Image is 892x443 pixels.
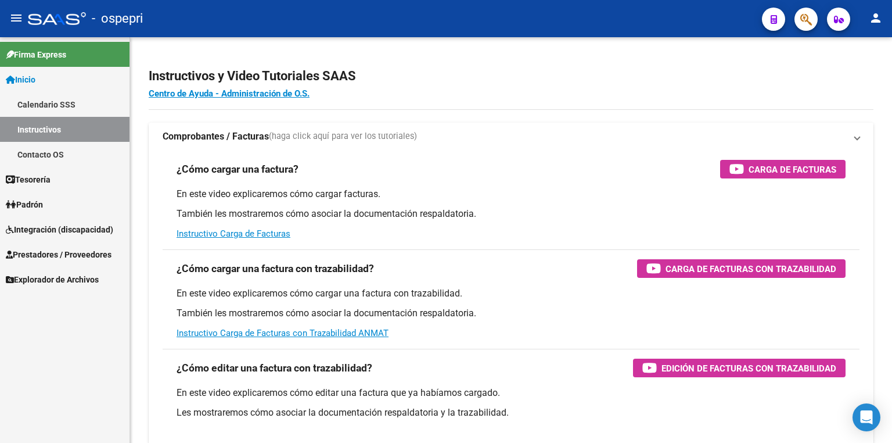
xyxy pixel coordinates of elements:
span: Edición de Facturas con Trazabilidad [661,361,836,376]
mat-icon: menu [9,11,23,25]
a: Instructivo Carga de Facturas con Trazabilidad ANMAT [177,328,389,338]
span: Carga de Facturas con Trazabilidad [666,262,836,276]
a: Centro de Ayuda - Administración de O.S. [149,88,310,99]
p: En este video explicaremos cómo cargar una factura con trazabilidad. [177,287,846,300]
strong: Comprobantes / Facturas [163,130,269,143]
span: Tesorería [6,173,51,186]
span: Prestadores / Proveedores [6,248,111,261]
h3: ¿Cómo cargar una factura con trazabilidad? [177,260,374,277]
h2: Instructivos y Video Tutoriales SAAS [149,65,873,87]
button: Edición de Facturas con Trazabilidad [633,359,846,377]
span: Firma Express [6,48,66,61]
p: En este video explicaremos cómo editar una factura que ya habíamos cargado. [177,387,846,399]
p: En este video explicaremos cómo cargar facturas. [177,188,846,201]
button: Carga de Facturas con Trazabilidad [637,259,846,278]
span: Inicio [6,73,35,86]
span: Explorador de Archivos [6,273,99,286]
span: (haga click aquí para ver los tutoriales) [269,130,417,143]
p: También les mostraremos cómo asociar la documentación respaldatoria. [177,307,846,320]
p: Les mostraremos cómo asociar la documentación respaldatoria y la trazabilidad. [177,406,846,419]
span: Padrón [6,198,43,211]
span: Carga de Facturas [749,162,836,177]
div: Open Intercom Messenger [853,403,880,431]
span: - ospepri [92,6,143,31]
button: Carga de Facturas [720,160,846,178]
p: También les mostraremos cómo asociar la documentación respaldatoria. [177,208,846,220]
a: Instructivo Carga de Facturas [177,228,290,239]
span: Integración (discapacidad) [6,223,113,236]
h3: ¿Cómo cargar una factura? [177,161,298,177]
mat-expansion-panel-header: Comprobantes / Facturas(haga click aquí para ver los tutoriales) [149,123,873,151]
h3: ¿Cómo editar una factura con trazabilidad? [177,360,372,376]
mat-icon: person [869,11,883,25]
